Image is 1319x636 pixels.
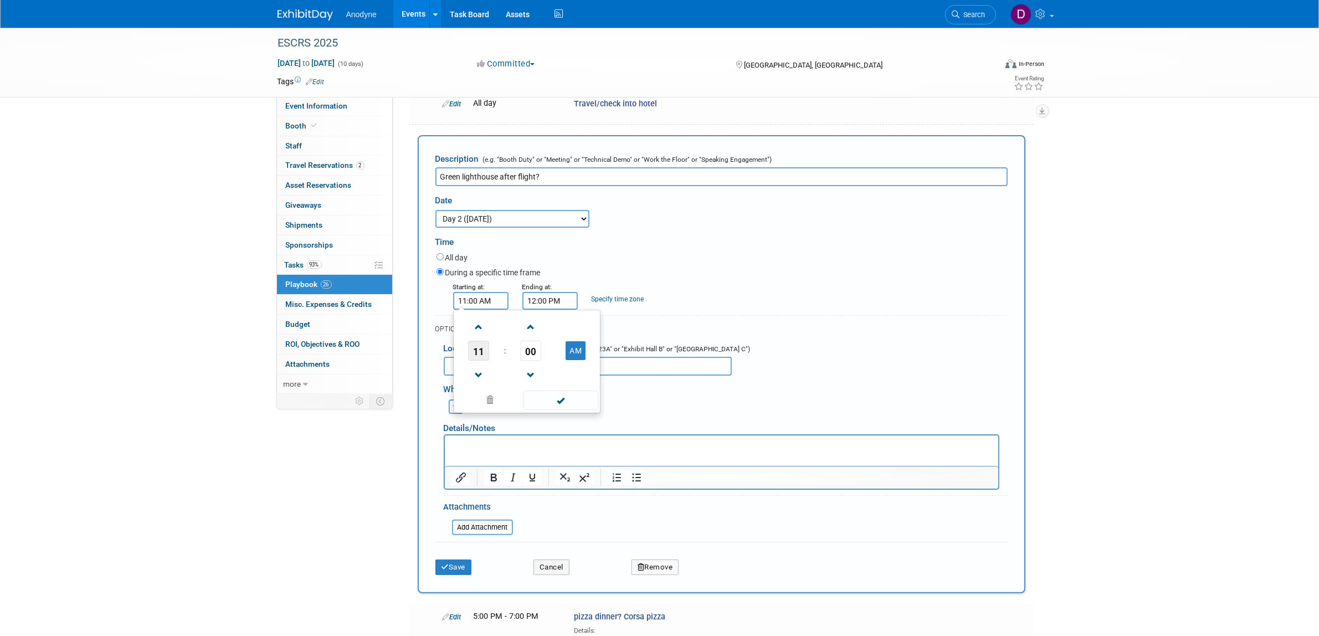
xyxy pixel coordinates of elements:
button: Superscript [574,470,593,485]
span: (e.g. "Booth Duty" or "Meeting" or "Technical Demo" or "Work the Floor" or "Speaking Engagement") [481,156,772,163]
a: Sponsorships [277,235,392,255]
img: Format-Inperson.png [1005,59,1017,68]
div: Details: [574,623,859,635]
span: more [284,379,301,388]
button: Bold [484,470,502,485]
a: Attachments [277,355,392,374]
a: Shipments [277,216,392,235]
span: Pick Minute [520,341,541,361]
span: to [301,59,312,68]
a: more [277,375,392,394]
span: Asset Reservations [286,181,352,189]
div: Event Rating [1014,76,1044,81]
span: Description [435,154,479,164]
button: Cancel [533,560,569,575]
small: Ending at: [522,283,552,291]
span: Sponsorships [286,240,333,249]
button: Numbered list [607,470,626,485]
span: Giveaways [286,201,322,209]
a: Playbook26 [277,275,392,294]
div: OPTIONAL DETAILS: [435,324,1008,334]
a: Asset Reservations [277,176,392,195]
span: Staff [286,141,302,150]
a: Travel Reservations2 [277,156,392,175]
a: Event Information [277,96,392,116]
img: ExhibitDay [278,9,333,20]
span: Shipments [286,220,323,229]
div: Who's involved? [444,378,1008,397]
span: Search [960,11,986,19]
a: Staff [277,136,392,156]
span: [DATE] [DATE] [278,58,336,68]
span: Misc. Expenses & Credits [286,300,372,309]
button: Bullet list [627,470,645,485]
span: Booth [286,121,320,130]
a: Edit [306,78,325,86]
a: Booth [277,116,392,136]
span: (e.g. "Exhibit Booth" or "Meeting Room 123A" or "Exhibit Hall B" or "[GEOGRAPHIC_DATA] C") [479,345,751,353]
div: Attachments [444,501,513,516]
button: Save [435,560,472,575]
a: Decrement Hour [468,361,489,389]
span: pizza dinner? Corsa pizza [574,612,665,622]
span: 2 [356,161,365,170]
button: Insert/edit link [451,470,470,485]
span: Budget [286,320,311,329]
td: Personalize Event Tab Strip [351,394,370,408]
div: Event Format [931,58,1045,74]
a: Tasks93% [277,255,392,275]
button: Underline [522,470,541,485]
label: All day [445,252,468,263]
img: Dawn Jozwiak [1010,4,1031,25]
div: Details/Notes [444,414,999,434]
input: End Time [522,292,578,310]
div: Date [435,186,664,210]
a: ROI, Objectives & ROO [277,335,392,354]
span: Attachments [286,360,330,368]
span: All day [474,99,497,108]
i: Booth reservation complete [312,122,317,129]
span: (10 days) [337,60,364,68]
span: 5:00 PM - 7:00 PM [474,612,539,621]
td: : [502,341,508,361]
input: Start Time [453,292,509,310]
span: Travel Reservations [286,161,365,170]
a: Decrement Minute [520,361,541,389]
button: Committed [473,58,539,70]
td: Toggle Event Tabs [369,394,392,408]
span: Travel/check into hotel [574,99,657,109]
span: Playbook [286,280,332,289]
span: 93% [307,260,322,269]
a: Edit [443,613,461,621]
a: Search [945,5,996,24]
a: Clear selection [456,393,525,408]
a: Misc. Expenses & Credits [277,295,392,314]
span: Location [444,343,477,353]
button: Italic [503,470,522,485]
button: AM [566,341,586,360]
span: 26 [321,280,332,289]
span: [GEOGRAPHIC_DATA], [GEOGRAPHIC_DATA] [744,61,882,69]
div: Time [435,228,1008,251]
div: ESCRS 2025 [274,33,979,53]
a: Done [522,393,599,409]
a: Giveaways [277,196,392,215]
span: Anodyne [346,10,377,19]
iframe: Rich Text Area [445,435,998,466]
button: Remove [632,560,679,575]
a: Edit [443,100,461,108]
div: In-Person [1018,60,1044,68]
a: Increment Minute [520,312,541,341]
label: During a specific time frame [445,267,541,278]
span: ROI, Objectives & ROO [286,340,360,348]
span: Tasks [285,260,322,269]
span: Event Information [286,101,348,110]
a: Increment Hour [468,312,489,341]
td: Tags [278,76,325,87]
span: Pick Hour [468,341,489,361]
a: Budget [277,315,392,334]
small: Starting at: [453,283,485,291]
a: Specify time zone [592,295,644,303]
button: Subscript [555,470,574,485]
